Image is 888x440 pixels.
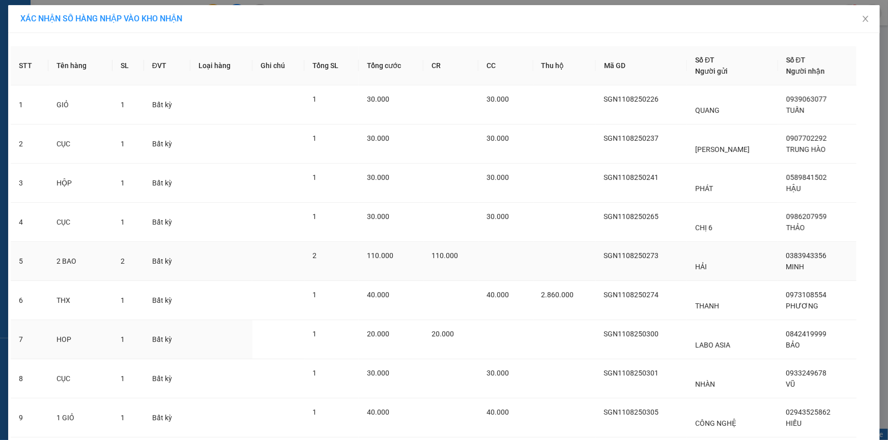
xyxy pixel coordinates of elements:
td: 2 BAO [48,242,112,281]
td: Bất kỳ [144,85,190,124]
span: 0986207959 [786,212,827,221]
th: CC [478,46,533,85]
span: TUẤN [786,106,805,114]
span: 30.000 [367,95,389,103]
th: Tổng cước [359,46,423,85]
span: 30.000 [367,134,389,142]
span: SGN1108250301 [604,369,659,377]
span: 1 [121,140,125,148]
span: 0842419999 [786,330,827,338]
span: 0973108554 [786,291,827,299]
span: 40.000 [367,408,389,416]
span: 30.000 [367,369,389,377]
span: 40.000 [367,291,389,299]
td: CỤC [48,203,112,242]
th: Ghi chú [252,46,305,85]
span: 20.000 [432,330,454,338]
span: QUANG [695,106,720,114]
span: SGN1108250241 [604,173,659,181]
td: 8 [11,359,48,398]
span: close [862,15,870,23]
td: Bất kỳ [144,242,190,281]
span: 1 [312,369,317,377]
span: MINH [786,263,805,271]
span: Số ĐT [695,56,714,64]
th: Tên hàng [48,46,112,85]
th: Tổng SL [304,46,359,85]
td: 9 [11,398,48,437]
td: 4 [11,203,48,242]
span: VŨ [786,380,795,388]
td: HỘP [48,164,112,203]
span: HẢI [695,263,707,271]
span: 1 [121,296,125,304]
span: [PERSON_NAME] [695,145,750,153]
th: ĐVT [144,46,190,85]
span: SGN1108250273 [604,252,659,260]
span: 1 [121,101,125,109]
td: Bất kỳ [144,320,190,359]
td: 5 [11,242,48,281]
span: 30.000 [486,173,509,181]
td: CỤC [48,124,112,164]
span: 0939063077 [786,95,827,103]
span: SGN1108250300 [604,330,659,338]
span: 1 [312,330,317,338]
span: 0383943356 [786,252,827,260]
span: SGN1108250226 [604,95,659,103]
span: 30.000 [367,173,389,181]
span: 1 [312,95,317,103]
span: Người nhận [786,67,825,75]
span: 40.000 [486,408,509,416]
span: 2.860.000 [541,291,574,299]
span: 1 [121,335,125,343]
span: 0933249678 [786,369,827,377]
td: Bất kỳ [144,164,190,203]
span: 1 [121,374,125,383]
td: 3 [11,164,48,203]
span: 30.000 [486,369,509,377]
span: TRUNG HÀO [786,145,826,153]
span: LABO ASIA [695,341,730,349]
span: SGN1108250305 [604,408,659,416]
span: 0907702292 [786,134,827,142]
th: CR [423,46,478,85]
td: HOP [48,320,112,359]
span: 40.000 [486,291,509,299]
td: 1 GIỎ [48,398,112,437]
span: 30.000 [486,134,509,142]
td: Bất kỳ [144,281,190,320]
span: BẢO [786,341,800,349]
span: SGN1108250265 [604,212,659,221]
span: 1 [312,173,317,181]
span: 02943525862 [786,408,831,416]
span: HẬU [786,184,801,193]
td: THX [48,281,112,320]
td: GIỎ [48,85,112,124]
td: 7 [11,320,48,359]
button: Close [851,5,880,34]
span: 2 [121,257,125,265]
span: 1 [312,408,317,416]
td: CỤC [48,359,112,398]
th: Loại hàng [190,46,252,85]
span: 1 [312,212,317,221]
th: Thu hộ [533,46,596,85]
span: 20.000 [367,330,389,338]
td: 1 [11,85,48,124]
span: 1 [312,134,317,142]
td: Bất kỳ [144,203,190,242]
td: 6 [11,281,48,320]
th: STT [11,46,48,85]
span: 1 [121,218,125,226]
span: PHÁT [695,184,713,193]
span: 2 [312,252,317,260]
td: Bất kỳ [144,398,190,437]
span: THẢO [786,224,805,232]
span: Người gửi [695,67,728,75]
span: HIẾU [786,419,802,427]
td: Bất kỳ [144,359,190,398]
span: SGN1108250274 [604,291,659,299]
span: 110.000 [367,252,393,260]
span: 110.000 [432,252,458,260]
